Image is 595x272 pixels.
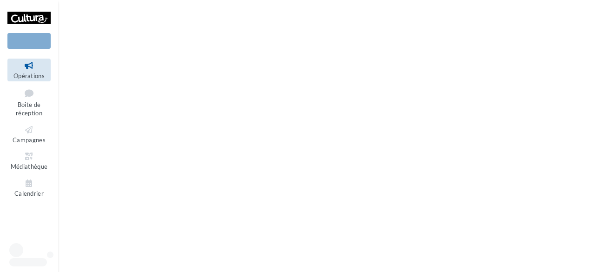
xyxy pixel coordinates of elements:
div: Nouvelle campagne [7,33,51,49]
span: Médiathèque [11,163,48,170]
span: Campagnes [13,136,46,144]
span: Opérations [13,72,45,80]
a: Opérations [7,59,51,81]
span: Boîte de réception [16,101,42,117]
span: Calendrier [14,190,44,197]
a: Boîte de réception [7,85,51,119]
a: Médiathèque [7,149,51,172]
a: Calendrier [7,176,51,199]
a: Campagnes [7,123,51,146]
